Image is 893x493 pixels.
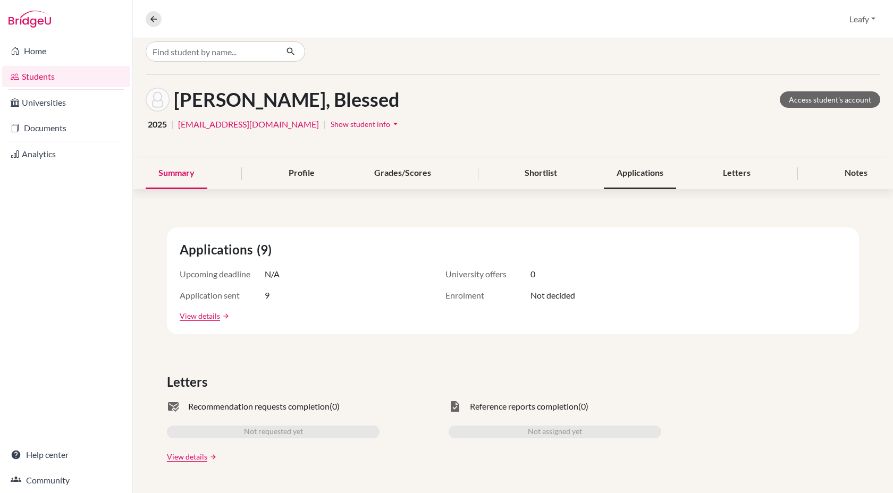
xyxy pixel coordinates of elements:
[257,240,276,259] span: (9)
[167,372,212,392] span: Letters
[604,158,676,189] div: Applications
[323,118,326,131] span: |
[148,118,167,131] span: 2025
[178,118,319,131] a: [EMAIL_ADDRESS][DOMAIN_NAME]
[220,312,230,320] a: arrow_forward
[146,158,207,189] div: Summary
[2,66,130,87] a: Students
[2,40,130,62] a: Home
[146,88,170,112] img: Blessed Matsikidze's avatar
[276,158,327,189] div: Profile
[331,120,390,129] span: Show student info
[528,426,582,438] span: Not assigned yet
[180,289,265,302] span: Application sent
[2,92,130,113] a: Universities
[188,400,330,413] span: Recommendation requests completion
[171,118,174,131] span: |
[449,400,461,413] span: task
[244,426,303,438] span: Not requested yet
[530,289,575,302] span: Not decided
[167,451,207,462] a: View details
[832,158,880,189] div: Notes
[2,470,130,491] a: Community
[146,41,277,62] input: Find student by name...
[180,310,220,321] a: View details
[2,117,130,139] a: Documents
[710,158,763,189] div: Letters
[2,444,130,465] a: Help center
[2,143,130,165] a: Analytics
[780,91,880,108] a: Access student's account
[512,158,570,189] div: Shortlist
[845,9,880,29] button: Leafy
[180,240,257,259] span: Applications
[390,118,401,129] i: arrow_drop_down
[470,400,578,413] span: Reference reports completion
[330,116,401,132] button: Show student infoarrow_drop_down
[174,88,400,111] h1: [PERSON_NAME], Blessed
[265,289,269,302] span: 9
[445,289,530,302] span: Enrolment
[265,268,280,280] span: N/A
[578,400,588,413] span: (0)
[167,400,180,413] span: mark_email_read
[330,400,340,413] span: (0)
[9,11,51,28] img: Bridge-U
[180,268,265,280] span: Upcoming deadline
[445,268,530,280] span: University offers
[530,268,535,280] span: 0
[207,453,217,461] a: arrow_forward
[361,158,444,189] div: Grades/Scores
